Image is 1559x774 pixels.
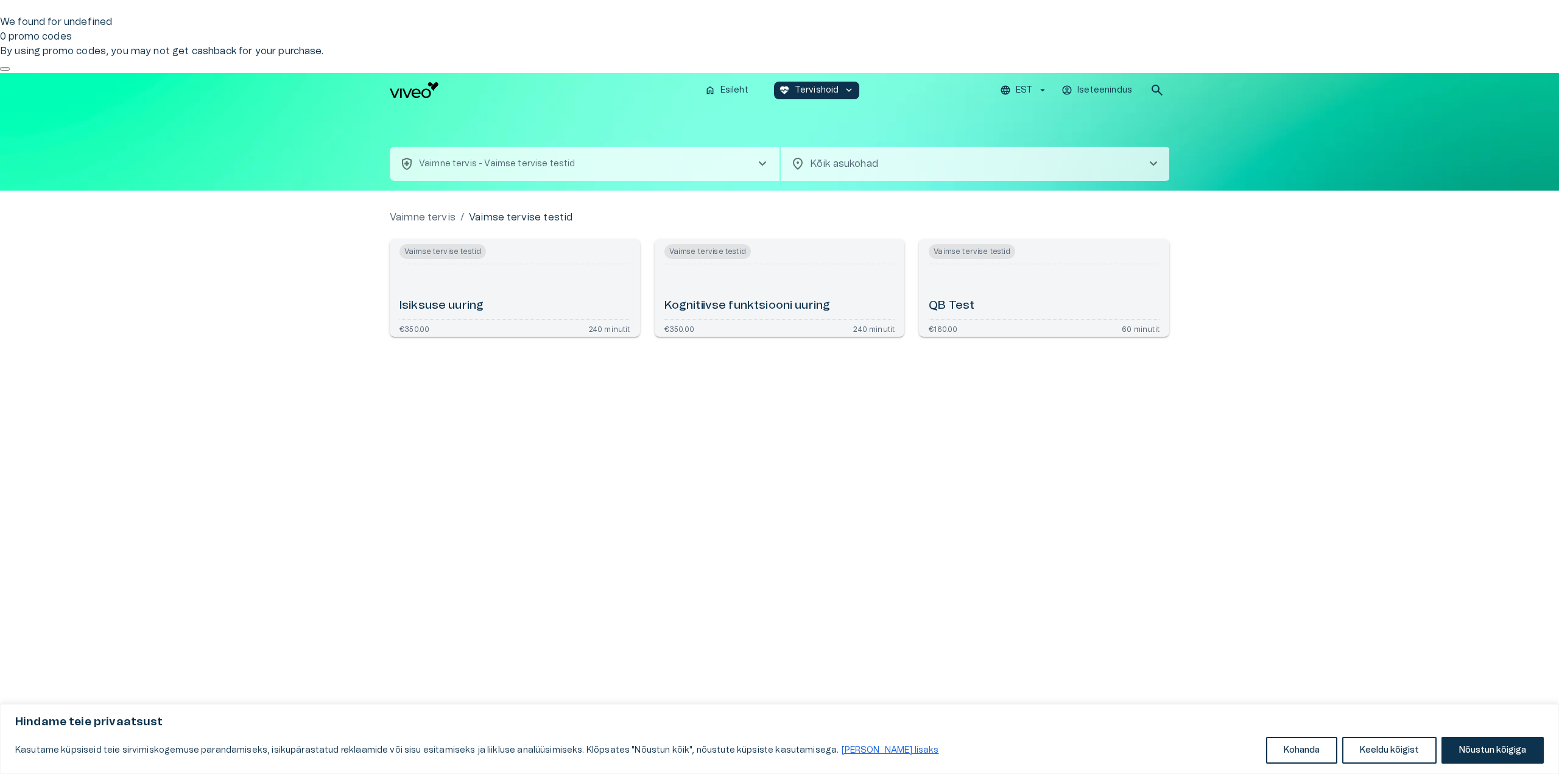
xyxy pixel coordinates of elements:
span: ecg_heart [779,85,790,96]
a: Open service booking details [919,239,1169,337]
a: Open service booking details [655,239,905,337]
p: Vaimse tervise testid [469,210,572,225]
span: chevron_right [755,157,770,171]
p: Iseteenindus [1077,84,1132,97]
button: health_and_safetyVaimne tervis - Vaimse tervise testidchevron_right [390,147,779,181]
h6: Kognitiivse funktsiooni uuring [664,298,831,314]
span: Vaimse tervise testid [399,244,486,259]
span: chevron_right [1146,157,1161,171]
span: health_and_safety [399,157,414,171]
p: Tervishoid [795,84,839,97]
p: Kasutame küpsiseid teie sirvimiskogemuse parandamiseks, isikupärastatud reklaamide või sisu esita... [15,743,940,758]
a: Open service booking details [390,239,640,337]
span: search [1150,83,1164,97]
p: Esileht [720,84,748,97]
button: Kohanda [1266,737,1337,764]
p: 60 minutit [1122,325,1160,332]
button: Nõustun kõigiga [1441,737,1544,764]
a: Navigate to homepage [390,82,695,98]
p: €350.00 [664,325,694,332]
h6: Isiksuse uuring [399,298,484,314]
button: EST [998,82,1050,99]
a: Loe lisaks [841,745,940,755]
button: Keeldu kõigist [1342,737,1437,764]
button: Iseteenindus [1060,82,1135,99]
button: ecg_heartTervishoidkeyboard_arrow_down [774,82,860,99]
button: homeEsileht [700,82,755,99]
span: Vaimse tervise testid [929,244,1015,259]
a: Vaimne tervis [390,210,456,225]
h6: QB Test [929,298,974,314]
p: EST [1016,84,1032,97]
p: / [460,210,464,225]
span: Help [62,10,80,19]
p: €160.00 [929,325,957,332]
img: Viveo logo [390,82,438,98]
p: Hindame teie privaatsust [15,715,1544,730]
span: Vaimse tervise testid [664,244,751,259]
span: location_on [790,157,805,171]
p: Kõik asukohad [810,157,1127,171]
p: €350.00 [399,325,429,332]
button: open search modal [1145,78,1169,102]
p: 240 minutit [589,325,630,332]
span: keyboard_arrow_down [843,85,854,96]
span: home [705,85,716,96]
p: Vaimne tervis - Vaimse tervise testid [419,158,575,171]
p: 240 minutit [853,325,895,332]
